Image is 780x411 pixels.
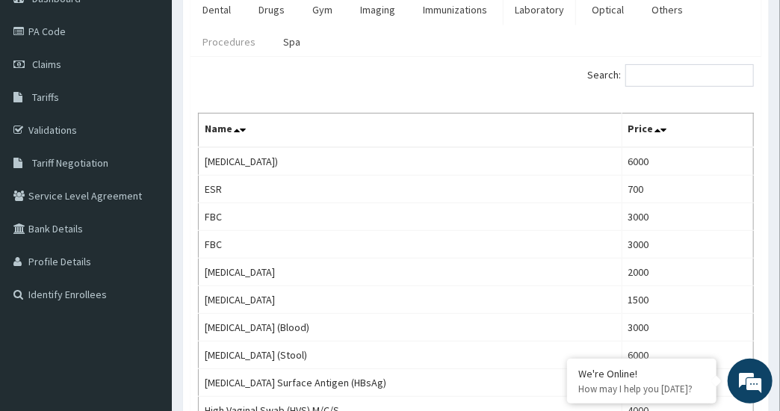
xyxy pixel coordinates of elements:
div: Chat with us now [78,84,251,103]
span: Tariff Negotiation [32,156,108,170]
th: Price [622,114,754,148]
div: Minimize live chat window [245,7,281,43]
span: Tariffs [32,90,59,104]
td: 6000 [622,342,754,369]
th: Name [199,114,622,148]
span: Claims [32,58,61,71]
td: 6000 [622,147,754,176]
textarea: Type your message and hit 'Enter' [7,262,285,315]
span: We're online! [87,115,206,266]
td: [MEDICAL_DATA] (Stool) [199,342,622,369]
td: FBC [199,203,622,231]
td: FBC [199,231,622,259]
td: 3000 [622,314,754,342]
td: 700 [622,176,754,203]
td: 3000 [622,231,754,259]
td: [MEDICAL_DATA] (Blood) [199,314,622,342]
td: 2000 [622,259,754,286]
p: How may I help you today? [578,383,705,395]
td: [MEDICAL_DATA] [199,286,622,314]
td: 3000 [622,203,754,231]
td: [MEDICAL_DATA] [199,259,622,286]
td: [MEDICAL_DATA]) [199,147,622,176]
img: d_794563401_company_1708531726252_794563401 [28,75,61,112]
a: Procedures [191,26,267,58]
div: We're Online! [578,367,705,380]
td: [MEDICAL_DATA] Surface Antigen (HBsAg) [199,369,622,397]
input: Search: [625,64,754,87]
label: Search: [587,64,754,87]
td: 1500 [622,286,754,314]
td: ESR [199,176,622,203]
a: Spa [271,26,312,58]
